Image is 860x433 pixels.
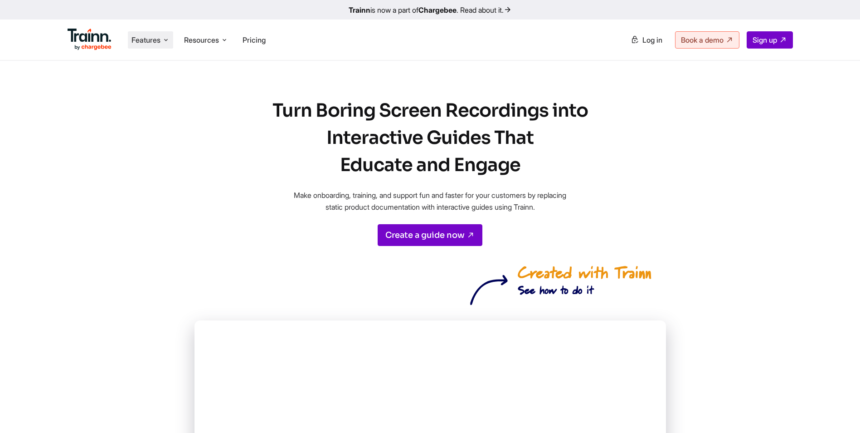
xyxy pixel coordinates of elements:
[285,190,575,213] p: Make onboarding, training, and support fun and faster for your customers by replacing static prod...
[253,97,607,179] h1: Turn Boring Screen Recordings into Interactive Guides That Educate and Engage
[378,224,482,246] a: Create a guide now
[243,35,266,44] a: Pricing
[681,35,724,44] span: Book a demo
[753,35,777,44] span: Sign up
[184,35,219,45] span: Resources
[675,31,739,49] a: Book a demo
[642,35,662,44] span: Log in
[418,5,457,15] b: Chargebee
[815,389,860,433] iframe: Chat Widget
[625,32,668,48] a: Log in
[470,261,651,306] img: created_by_trainn | Interactive guides by trainn
[131,35,160,45] span: Features
[349,5,370,15] b: Trainn
[747,31,793,49] a: Sign up
[68,29,112,50] img: Trainn Logo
